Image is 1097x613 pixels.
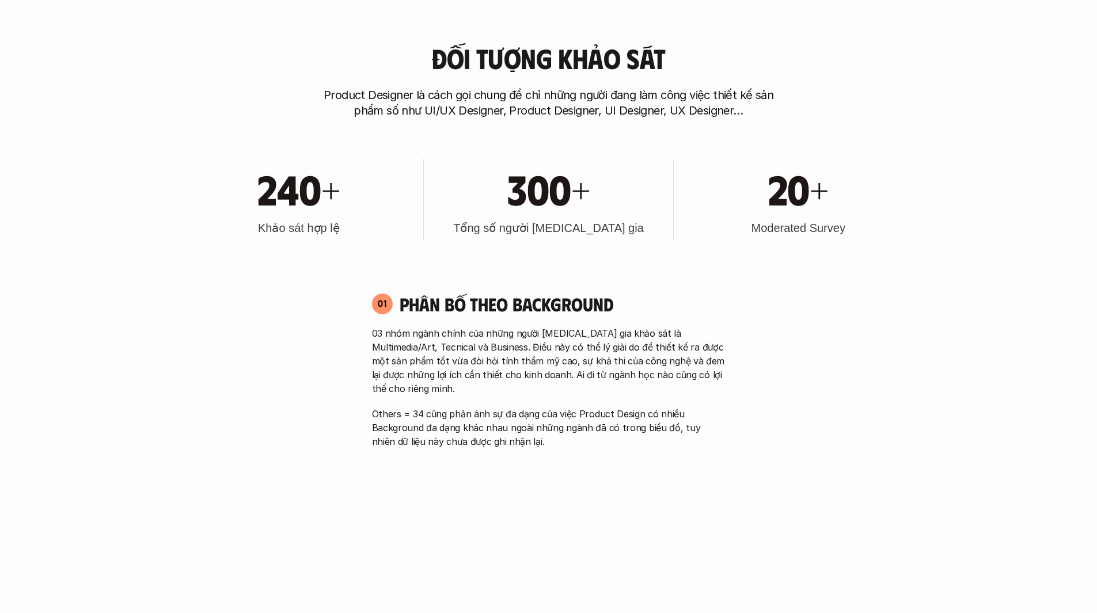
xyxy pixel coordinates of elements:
[318,87,779,119] p: Product Designer là cách gọi chung để chỉ những người đang làm công việc thiết kế sản phẩm số như...
[751,220,845,236] h3: Moderated Survey
[257,163,340,213] h1: 240+
[258,220,340,236] h3: Khảo sát hợp lệ
[453,220,644,236] h3: Tổng số người [MEDICAL_DATA] gia
[507,163,590,213] h1: 300+
[372,407,726,448] p: Others = 34 cũng phản ánh sự đa dạng của việc Product Design có nhiều Background đa dạng khác nha...
[431,43,665,74] h3: Đối tượng khảo sát
[400,293,726,315] h4: Phân bố theo background
[768,163,829,213] h1: 20+
[378,299,387,308] p: 01
[372,326,726,395] p: 03 nhóm ngành chính của những người [MEDICAL_DATA] gia khảo sát là Multimedia/Art, Tecnical và Bu...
